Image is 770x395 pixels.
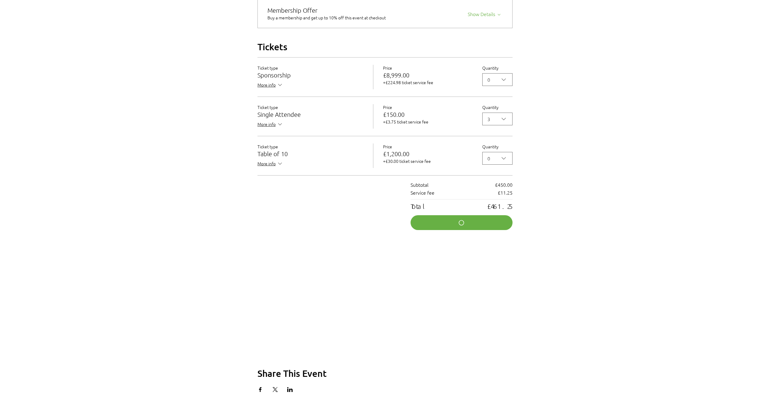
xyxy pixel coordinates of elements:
[468,9,503,17] button: Show Details
[257,387,263,392] a: Share event on Facebook
[287,387,293,392] a: Share event on LinkedIn
[383,65,392,71] span: Price
[498,189,513,196] p: £11.25
[495,182,513,188] p: £450.00
[383,158,473,164] p: +£30.00 ticket service fee
[383,119,473,125] p: +£3.75 ticket service fee
[257,151,363,157] h3: Table of 10
[257,121,283,129] button: More info
[383,151,473,157] p: £1,200.00
[257,160,283,168] button: More info
[257,41,513,53] h2: Tickets
[411,203,427,209] p: Total
[411,182,428,188] p: Subtotal
[482,143,513,150] label: Quantity
[257,65,278,71] span: Ticket type
[383,143,392,150] span: Price
[257,72,363,78] h3: Sponsorship
[383,79,473,85] p: +£224.98 ticket service fee
[257,82,283,89] button: More info
[482,65,513,71] label: Quantity
[487,76,490,83] div: 0
[267,15,393,21] div: Buy a membership and get up to 10% off this event at checkout
[383,104,392,110] span: Price
[272,387,278,392] a: Share event on X
[411,189,434,196] p: Service fee
[257,143,278,150] span: Ticket type
[237,254,533,349] iframe: Map
[487,155,490,162] div: 0
[267,7,393,13] div: Membership Offer
[257,111,363,117] h3: Single Attendee
[487,115,490,123] div: 3
[257,104,278,110] span: Ticket type
[482,104,513,110] label: Quantity
[383,72,473,78] p: £8,999.00
[383,111,473,117] p: £150.00
[487,203,513,209] p: £461.25
[257,367,513,379] h2: Share This Event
